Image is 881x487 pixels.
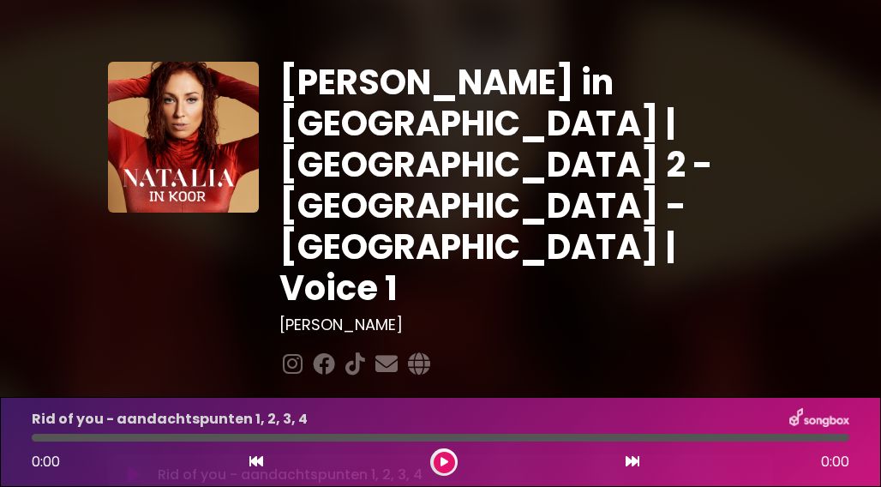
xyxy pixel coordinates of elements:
img: YTVS25JmS9CLUqXqkEhs [108,62,259,213]
span: 0:00 [32,452,60,472]
h3: [PERSON_NAME] [279,316,773,334]
img: songbox-logo-white.png [789,408,849,430]
h1: [PERSON_NAME] in [GEOGRAPHIC_DATA] | [GEOGRAPHIC_DATA] 2 - [GEOGRAPHIC_DATA] - [GEOGRAPHIC_DATA] ... [279,62,773,309]
span: 0:00 [821,452,849,472]
p: Rid of you - aandachtspunten 1, 2, 3, 4 [32,409,308,430]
